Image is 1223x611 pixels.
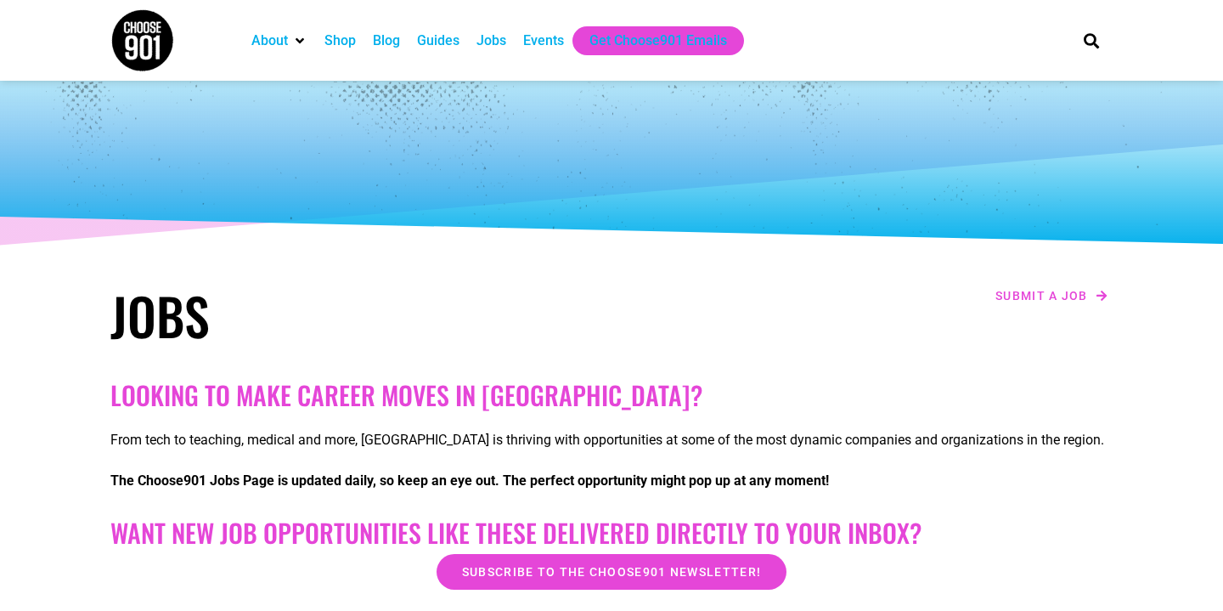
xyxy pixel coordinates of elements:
[995,290,1088,302] span: Submit a job
[110,430,1113,450] p: From tech to teaching, medical and more, [GEOGRAPHIC_DATA] is thriving with opportunities at some...
[462,566,761,578] span: Subscribe to the Choose901 newsletter!
[589,31,727,51] a: Get Choose901 Emails
[373,31,400,51] a: Blog
[437,554,786,590] a: Subscribe to the Choose901 newsletter!
[110,285,603,346] h1: Jobs
[110,380,1113,410] h2: Looking to make career moves in [GEOGRAPHIC_DATA]?
[243,26,316,55] div: About
[1078,26,1106,54] div: Search
[324,31,356,51] a: Shop
[110,518,1113,548] h2: Want New Job Opportunities like these Delivered Directly to your Inbox?
[243,26,1055,55] nav: Main nav
[523,31,564,51] a: Events
[990,285,1113,307] a: Submit a job
[251,31,288,51] a: About
[110,472,829,489] strong: The Choose901 Jobs Page is updated daily, so keep an eye out. The perfect opportunity might pop u...
[417,31,459,51] a: Guides
[476,31,506,51] a: Jobs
